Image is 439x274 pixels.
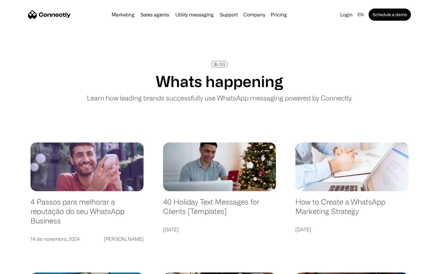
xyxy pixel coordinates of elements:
div: en [358,10,364,19]
a: Support [217,12,240,17]
a: 40 Holiday Text Messages for Clients [Templates] [163,197,276,222]
a: Login [338,10,355,19]
div: [DATE] [163,225,179,234]
a: How to Create a WhatsApp Marketing Strategy [295,197,409,222]
div: Company [243,10,265,19]
div: [DATE] [295,225,311,234]
div: 14 de novembro, 2024 [30,235,80,243]
a: Schedule a demo [369,9,411,21]
a: Utility messaging [173,12,216,17]
div: [PERSON_NAME] [104,235,144,243]
a: Pricing [268,12,289,17]
div: BLOG [214,62,225,66]
a: Sales agents [138,12,172,17]
h1: Whats happening [156,72,283,90]
p: Learn how leading brands successfully use WhatsApp messaging powered by Connectly. [87,93,352,103]
ul: Language list [12,263,37,272]
a: Marketing [109,12,137,17]
aside: Language selected: English [6,263,37,272]
a: 4 Passos para melhorar a reputação do seu WhatsApp Business [30,197,144,231]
